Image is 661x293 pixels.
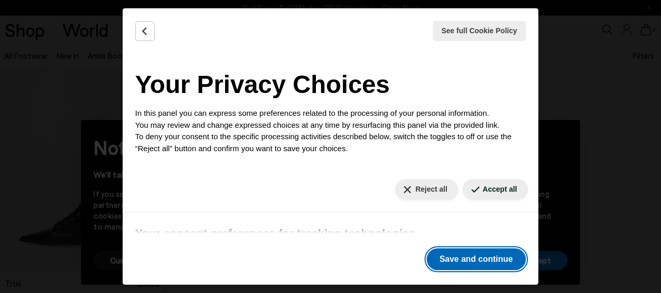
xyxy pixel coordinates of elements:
[135,225,526,242] h3: Your consent preferences for tracking technologies
[395,179,458,199] button: Reject all
[135,108,526,154] p: In this panel you can express some preferences related to the processing of your personal informa...
[135,21,155,41] button: Back
[433,21,526,41] button: See full Cookie Policy
[462,179,528,199] button: Accept all
[427,248,526,270] button: Save and continue
[135,66,526,103] h2: Your Privacy Choices
[442,25,518,36] span: See full Cookie Policy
